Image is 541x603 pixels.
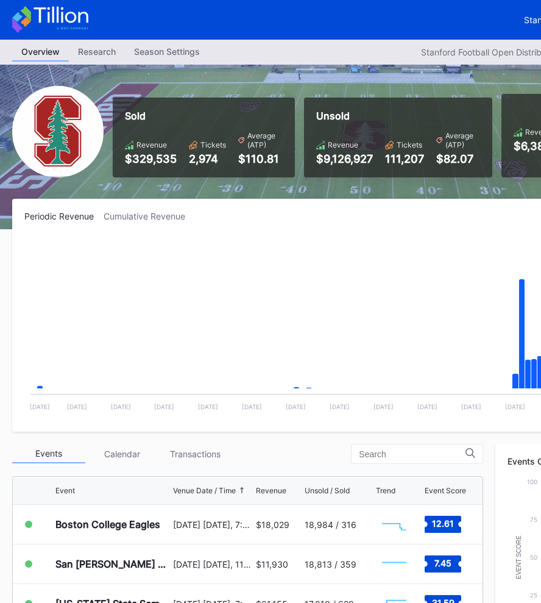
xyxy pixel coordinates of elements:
text: Event Score [515,535,522,579]
text: [DATE] [505,403,525,410]
div: Research [69,43,125,60]
text: [DATE] [30,403,50,410]
a: Overview [12,43,69,62]
div: Average (ATP) [445,131,480,149]
div: 2,974 [189,152,226,165]
svg: Chart title [376,549,412,579]
div: Trend [376,486,395,495]
div: $110.81 [238,152,283,165]
div: 111,207 [385,152,424,165]
text: 7.45 [434,558,451,568]
div: [DATE] [DATE], 7:30PM [173,519,253,530]
img: Stanford_Football_Secondary.png [12,86,104,177]
div: Revenue [256,486,286,495]
div: Tickets [200,140,226,149]
text: 25 [530,591,537,599]
div: $9,126,927 [316,152,373,165]
div: 18,813 / 359 [305,559,356,569]
text: [DATE] [67,403,87,410]
a: Research [69,43,125,62]
text: 12.61 [432,518,454,529]
a: Season Settings [125,43,209,62]
div: Event Score [425,486,466,495]
text: [DATE] [417,403,437,410]
div: Calendar [85,444,158,463]
div: Periodic Revenue [24,211,104,221]
text: [DATE] [286,403,306,410]
input: Search [359,449,465,459]
text: [DATE] [111,403,131,410]
div: Sold [125,110,283,122]
div: San [PERSON_NAME] State Spartans [55,558,170,570]
div: Average (ATP) [247,131,283,149]
div: $82.07 [436,152,480,165]
div: [DATE] [DATE], 11:59PM [173,559,253,569]
text: 100 [527,478,537,485]
div: Unsold [316,110,480,122]
text: [DATE] [373,403,394,410]
div: Revenue [328,140,358,149]
text: [DATE] [461,403,481,410]
div: $18,029 [256,519,289,530]
div: Transactions [158,444,232,463]
div: Events [12,444,85,463]
div: Revenue [136,140,167,149]
text: [DATE] [330,403,350,410]
div: $11,930 [256,559,288,569]
div: Tickets [397,140,422,149]
div: Venue Date / Time [173,486,236,495]
svg: Chart title [376,509,412,540]
div: Cumulative Revenue [104,211,195,221]
div: $329,535 [125,152,177,165]
div: Boston College Eagles [55,518,160,530]
text: [DATE] [242,403,262,410]
text: 75 [530,516,537,523]
div: Season Settings [125,43,209,60]
text: [DATE] [198,403,218,410]
text: 50 [530,554,537,561]
div: Event [55,486,75,495]
div: 18,984 / 316 [305,519,356,530]
div: Unsold / Sold [305,486,350,495]
text: [DATE] [154,403,174,410]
